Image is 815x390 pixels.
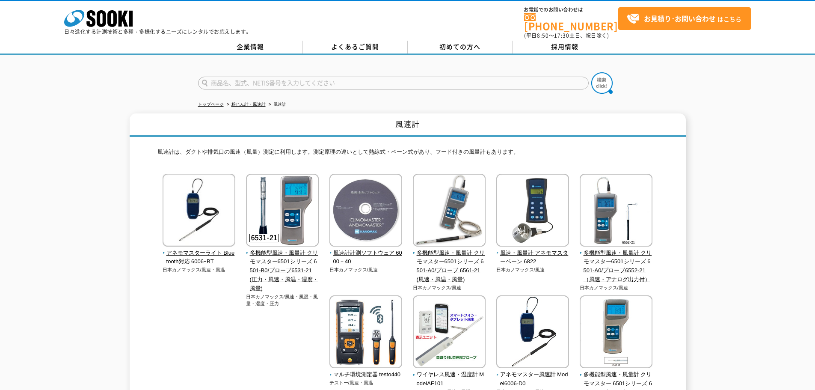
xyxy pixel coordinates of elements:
[580,295,652,370] img: 多機能型風速・風量計 クリモマスター 6501シリーズ 6501-00/プローブ6542-21（風速・風温）
[157,148,658,161] p: 風速計は、ダクトや排気口の風速（風量）測定に利用します。測定原理の違いとして熱線式・ベーン式があり、フード付きの風量計もあります。
[413,174,486,249] img: 多機能型風速・風量計 クリモマスター6501シリーズ 6501-A0/プローブ 6561-21(風速・風温・風量)
[439,42,480,51] span: 初めての方へ
[130,113,686,137] h1: 風速計
[524,7,618,12] span: お電話でのお問い合わせは
[513,41,617,54] a: 採用情報
[163,249,236,267] span: アネモマスターライト Bluetooth対応 6006ｰBT
[496,241,569,266] a: 風速・風量計 アネモマスターベーン 6822
[246,241,319,293] a: 多機能型風速・風量計 クリモマスター6501シリーズ 6501-B0/プローブ6531-21(圧力・風速・風温・湿度・風量)
[496,370,569,388] span: アネモマスター風速計 Model6006-D0
[163,266,236,274] p: 日本カノマックス/風速・風温
[413,370,486,388] span: ワイヤレス風速・温度計 ModelAF101
[246,293,319,307] p: 日本カノマックス/風速・風温・風量・湿度・圧力
[329,266,403,274] p: 日本カノマックス/風速
[580,284,653,292] p: 日本カノマックス/風速
[198,41,303,54] a: 企業情報
[496,174,569,249] img: 風速・風量計 アネモマスターベーン 6822
[246,174,319,249] img: 多機能型風速・風量計 クリモマスター6501シリーズ 6501-B0/プローブ6531-21(圧力・風速・風温・湿度・風量)
[618,7,751,30] a: お見積り･お問い合わせはこちら
[524,13,618,31] a: [PHONE_NUMBER]
[496,295,569,370] img: アネモマスター風速計 Model6006-D0
[408,41,513,54] a: 初めての方へ
[329,370,403,379] span: マルチ環境測定器 testo440
[644,13,716,24] strong: お見積り･お問い合わせ
[246,249,319,293] span: 多機能型風速・風量計 クリモマスター6501シリーズ 6501-B0/プローブ6531-21(圧力・風速・風温・湿度・風量)
[329,241,403,266] a: 風速計計測ソフトウェア 6000－40
[64,29,252,34] p: 日々進化する計測技術と多種・多様化するニーズにレンタルでお応えします。
[413,284,486,292] p: 日本カノマックス/風速
[329,379,403,387] p: テストー/風速・風温
[231,102,266,107] a: 粉じん計・風速計
[267,100,286,109] li: 風速計
[591,72,613,94] img: btn_search.png
[580,174,652,249] img: 多機能型風速・風量計 クリモマスター6501シリーズ 6501-A0/プローブ6552-21（風速・アナログ出力付）
[413,363,486,388] a: ワイヤレス風速・温度計 ModelAF101
[329,363,403,380] a: マルチ環境測定器 testo440
[496,249,569,267] span: 風速・風量計 アネモマスターベーン 6822
[198,102,224,107] a: トップページ
[496,266,569,274] p: 日本カノマックス/風速
[303,41,408,54] a: よくあるご質問
[413,249,486,284] span: 多機能型風速・風量計 クリモマスター6501シリーズ 6501-A0/プローブ 6561-21(風速・風温・風量)
[163,241,236,266] a: アネモマスターライト Bluetooth対応 6006ｰBT
[163,174,235,249] img: アネモマスターライト Bluetooth対応 6006ｰBT
[329,295,402,370] img: マルチ環境測定器 testo440
[580,241,653,284] a: 多機能型風速・風量計 クリモマスター6501シリーズ 6501-A0/プローブ6552-21（風速・アナログ出力付）
[413,241,486,284] a: 多機能型風速・風量計 クリモマスター6501シリーズ 6501-A0/プローブ 6561-21(風速・風温・風量)
[524,32,609,39] span: (平日 ～ 土日、祝日除く)
[329,174,402,249] img: 風速計計測ソフトウェア 6000－40
[580,249,653,284] span: 多機能型風速・風量計 クリモマスター6501シリーズ 6501-A0/プローブ6552-21（風速・アナログ出力付）
[413,295,486,370] img: ワイヤレス風速・温度計 ModelAF101
[554,32,569,39] span: 17:30
[627,12,741,25] span: はこちら
[537,32,549,39] span: 8:50
[329,249,403,267] span: 風速計計測ソフトウェア 6000－40
[198,77,589,89] input: 商品名、型式、NETIS番号を入力してください
[496,363,569,388] a: アネモマスター風速計 Model6006-D0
